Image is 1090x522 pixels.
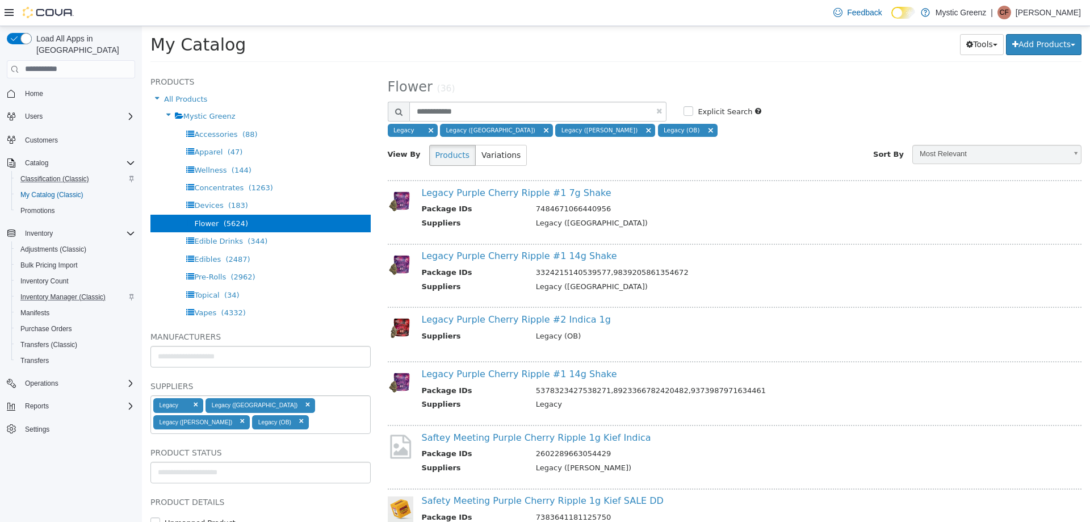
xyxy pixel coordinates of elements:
span: Mystic Greenz [41,86,94,94]
span: Users [25,112,43,121]
div: Legacy (OB) [116,392,149,400]
span: All Products [22,69,65,77]
nav: Complex example [7,81,135,467]
span: Manifests [16,306,135,320]
button: Home [2,85,140,102]
span: Wellness [52,140,85,148]
div: Legacy ([PERSON_NAME]) [17,392,90,400]
a: Classification (Classic) [16,172,94,186]
span: Classification (Classic) [16,172,135,186]
a: Customers [20,133,62,147]
span: Concentrates [52,157,102,166]
span: Users [20,110,135,123]
span: (1263) [107,157,131,166]
span: (88) [100,104,116,112]
span: Feedback [847,7,882,18]
span: Edibles [52,229,79,237]
span: Inventory Manager (Classic) [16,290,135,304]
span: View By [246,124,279,132]
span: Inventory Count [20,277,69,286]
span: My Catalog (Classic) [20,190,83,199]
button: Operations [20,377,63,390]
span: My Catalog (Classic) [16,188,135,202]
a: Bulk Pricing Import [16,258,82,272]
span: (344) [106,211,125,219]
span: Purchase Orders [16,322,135,336]
span: Legacy ([GEOGRAPHIC_DATA]) [304,101,393,107]
button: Tools [818,8,862,29]
p: | [991,6,993,19]
span: Customers [25,136,58,145]
td: 7484671066440956 [385,177,915,191]
label: Unmapped Product [20,491,94,503]
span: Transfers [16,354,135,368]
small: (36) [295,57,313,68]
span: Home [20,86,135,101]
span: Customers [20,132,135,147]
span: My Catalog [9,9,104,28]
th: Suppliers [280,373,385,387]
img: 150 [246,343,271,369]
td: Legacy ([GEOGRAPHIC_DATA]) [385,255,915,269]
span: (5624) [82,193,106,202]
img: 150 [246,162,271,187]
a: Feedback [829,1,886,24]
span: Legacy [251,101,272,107]
span: Bulk Pricing Import [16,258,135,272]
a: Legacy Purple Cherry Ripple #1 14g Shake [280,224,475,235]
span: Home [25,89,43,98]
span: (47) [86,122,101,130]
button: Operations [2,375,140,391]
td: Legacy ([PERSON_NAME]) [385,436,915,450]
span: Adjustments (Classic) [16,243,135,256]
td: Legacy (OB) [385,304,915,319]
span: Sort By [731,124,762,132]
a: My Catalog (Classic) [16,188,88,202]
p: Mystic Greenz [936,6,986,19]
td: 7383641181125750 [385,486,915,500]
th: Package IDs [280,177,385,191]
h5: Manufacturers [9,304,229,318]
button: Inventory [2,225,140,241]
span: Accessories [52,104,95,112]
a: Most Relevant [770,119,940,138]
button: Classification (Classic) [11,171,140,187]
span: Vapes [52,282,74,291]
th: Suppliers [280,255,385,269]
th: Suppliers [280,191,385,206]
button: Purchase Orders [11,321,140,337]
button: Adjustments (Classic) [11,241,140,257]
span: Operations [20,377,135,390]
button: Transfers (Classic) [11,337,140,353]
span: Promotions [20,206,55,215]
th: Package IDs [280,241,385,255]
span: Topical [52,265,77,273]
span: Pre-Rolls [52,247,84,255]
a: Adjustments (Classic) [16,243,91,256]
input: Dark Mode [891,7,915,19]
span: Flower [52,193,77,202]
img: missing-image.png [246,407,271,435]
th: Package IDs [280,486,385,500]
td: Legacy [385,373,915,387]
div: Christine Flanagan [997,6,1011,19]
a: Home [20,87,48,101]
span: Promotions [16,204,135,218]
h5: Product Status [9,420,229,433]
span: Inventory [25,229,53,238]
td: Legacy ([GEOGRAPHIC_DATA]) [385,191,915,206]
span: Inventory Manager (Classic) [20,293,106,302]
img: 150 [246,225,271,251]
th: Package IDs [280,359,385,373]
button: Add Products [864,8,940,29]
span: Settings [25,425,49,434]
span: Legacy ([PERSON_NAME]) [420,101,496,107]
img: Cova [23,7,74,18]
th: Suppliers [280,304,385,319]
button: Catalog [20,156,53,170]
h5: Product Details [9,469,229,483]
button: Customers [2,131,140,148]
button: Users [20,110,47,123]
button: Reports [2,398,140,414]
span: Apparel [52,122,81,130]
